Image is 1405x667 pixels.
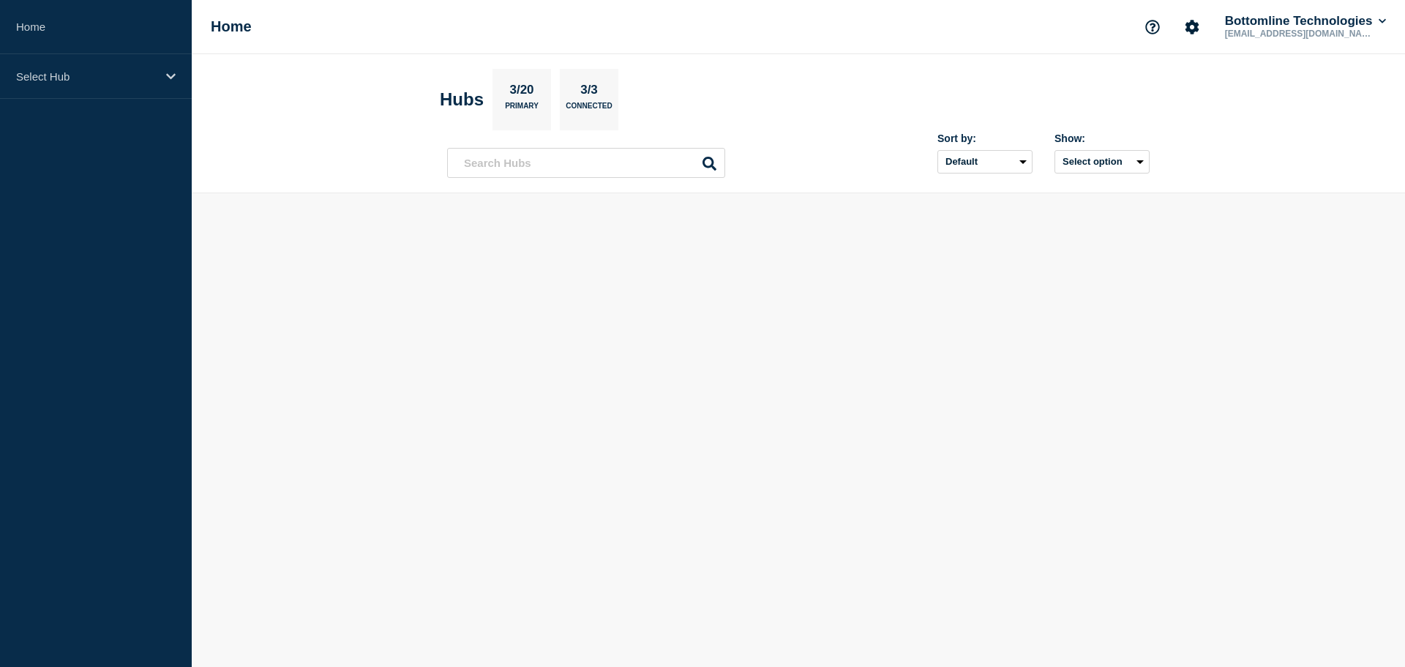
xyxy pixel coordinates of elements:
div: Show: [1054,133,1150,144]
p: Select Hub [16,70,157,83]
button: Bottomline Technologies [1222,14,1389,29]
h2: Hubs [440,89,484,110]
p: Connected [566,102,612,117]
select: Sort by [937,150,1033,174]
button: Select option [1054,150,1150,174]
div: Sort by: [937,133,1033,144]
p: Primary [505,102,539,117]
h1: Home [211,18,252,35]
p: [EMAIL_ADDRESS][DOMAIN_NAME] [1222,29,1374,39]
button: Account settings [1177,12,1207,42]
p: 3/3 [575,83,604,102]
input: Search Hubs [447,148,725,178]
button: Support [1137,12,1168,42]
p: 3/20 [504,83,539,102]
